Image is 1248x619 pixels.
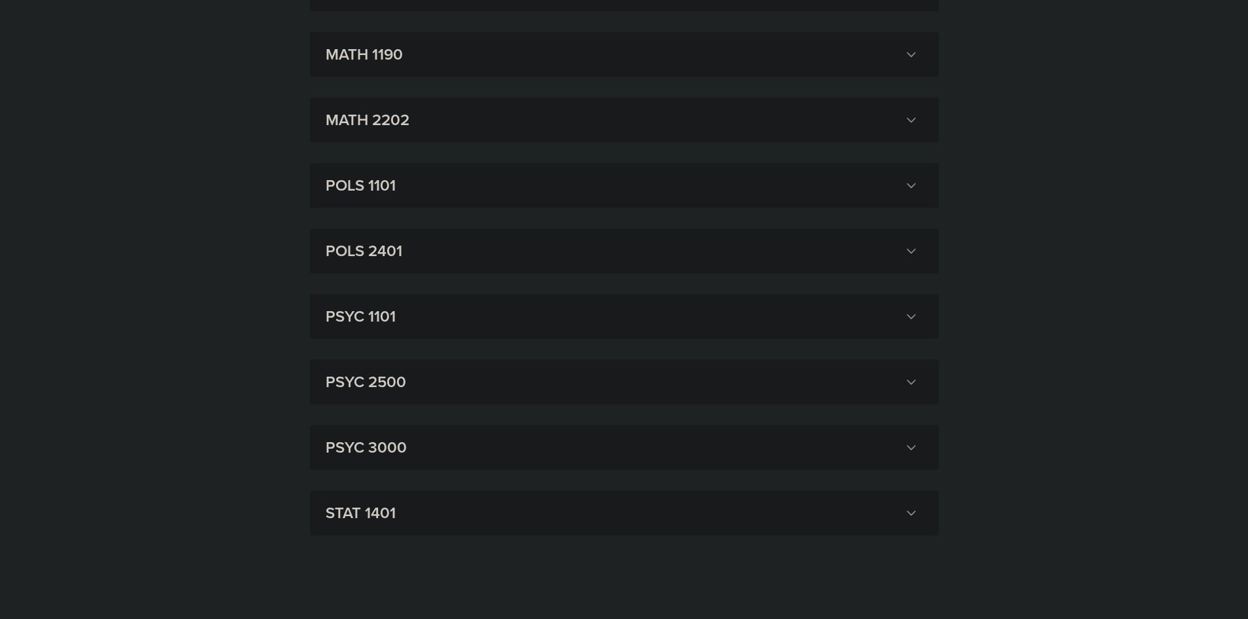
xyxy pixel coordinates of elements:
button: PSYC 2500 [323,367,920,396]
button: POLS 2401 [323,236,920,265]
h3: POLS 1101 [326,174,899,197]
button: MATH 2202 [323,105,920,134]
h3: PSYC 1101 [326,305,899,328]
h3: MATH 1190 [326,43,899,66]
h3: POLS 2401 [326,239,899,263]
button: MATH 1190 [323,40,920,69]
h3: MATH 2202 [326,108,899,132]
h3: STAT 1401 [326,501,899,525]
h3: PSYC 3000 [326,436,899,459]
button: PSYC 3000 [323,433,920,462]
button: POLS 1101 [323,171,920,200]
h3: PSYC 2500 [326,370,899,394]
button: PSYC 1101 [323,302,920,331]
button: STAT 1401 [323,498,920,527]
